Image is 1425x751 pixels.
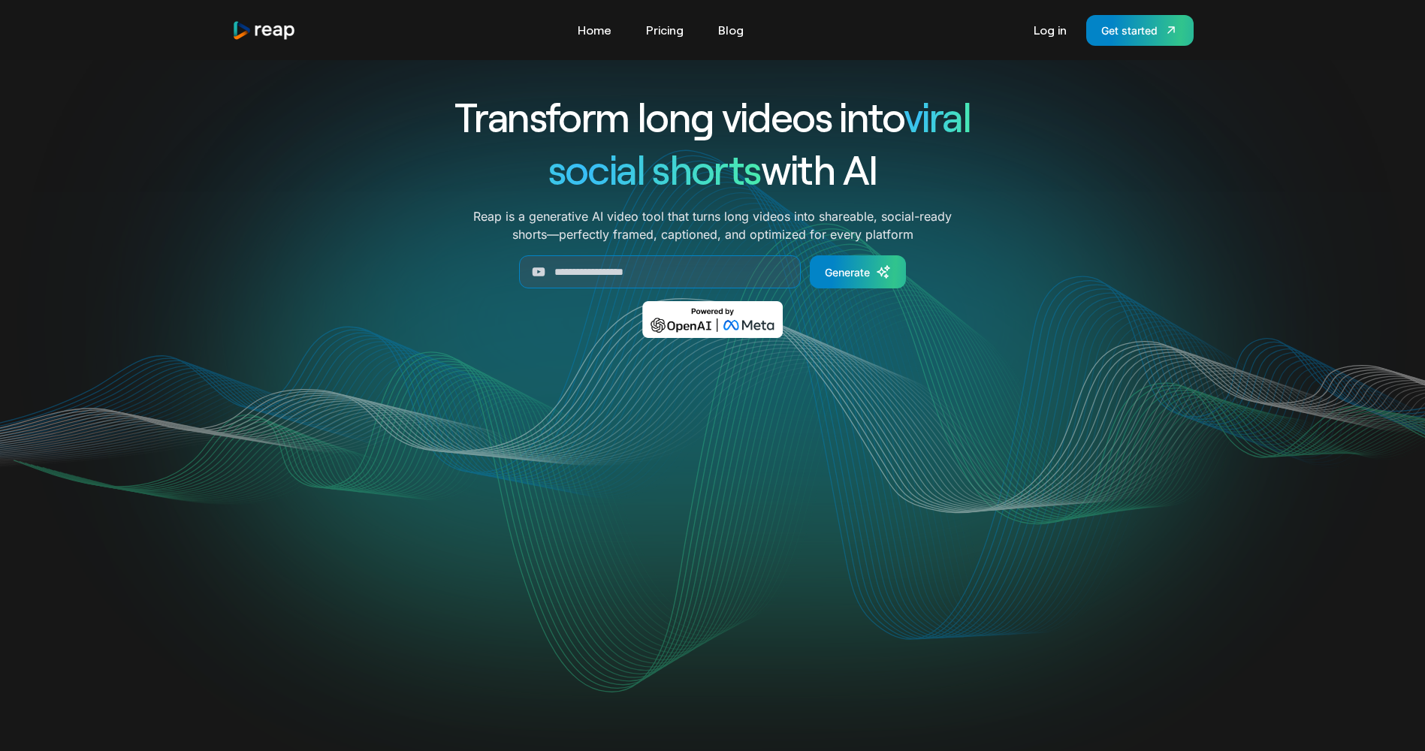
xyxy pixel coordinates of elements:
a: home [232,20,297,41]
a: Home [570,18,619,42]
span: viral [904,92,971,140]
p: Reap is a generative AI video tool that turns long videos into shareable, social-ready shorts—per... [473,207,952,243]
img: Powered by OpenAI & Meta [642,301,783,338]
span: social shorts [548,144,761,193]
h1: Transform long videos into [400,90,1025,143]
div: Generate [825,264,870,280]
a: Blog [711,18,751,42]
a: Pricing [639,18,691,42]
a: Get started [1086,15,1194,46]
video: Your browser does not support the video tag. [410,360,1015,662]
h1: with AI [400,143,1025,195]
a: Generate [810,255,906,288]
img: reap logo [232,20,297,41]
div: Get started [1101,23,1158,38]
a: Log in [1026,18,1074,42]
form: Generate Form [400,255,1025,288]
